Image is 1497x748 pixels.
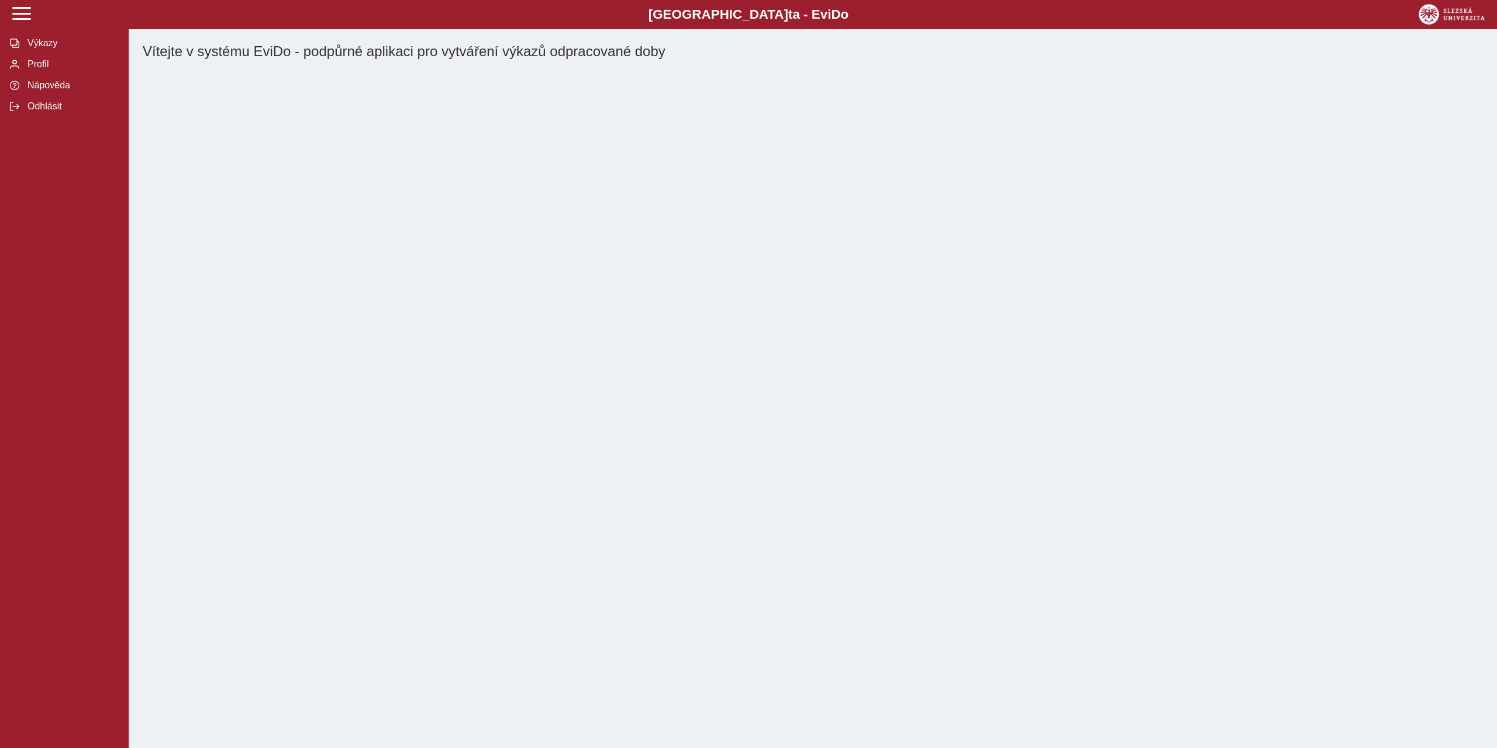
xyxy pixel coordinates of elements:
[24,101,119,112] span: Odhlásit
[24,38,119,49] span: Výkazy
[841,7,849,22] span: o
[24,59,119,70] span: Profil
[35,7,1462,22] b: [GEOGRAPHIC_DATA] a - Evi
[831,7,840,22] span: D
[143,43,1483,60] h1: Vítejte v systému EviDo - podpůrné aplikaci pro vytváření výkazů odpracované doby
[24,80,119,91] span: Nápověda
[1419,4,1485,25] img: logo_web_su.png
[788,7,792,22] span: t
